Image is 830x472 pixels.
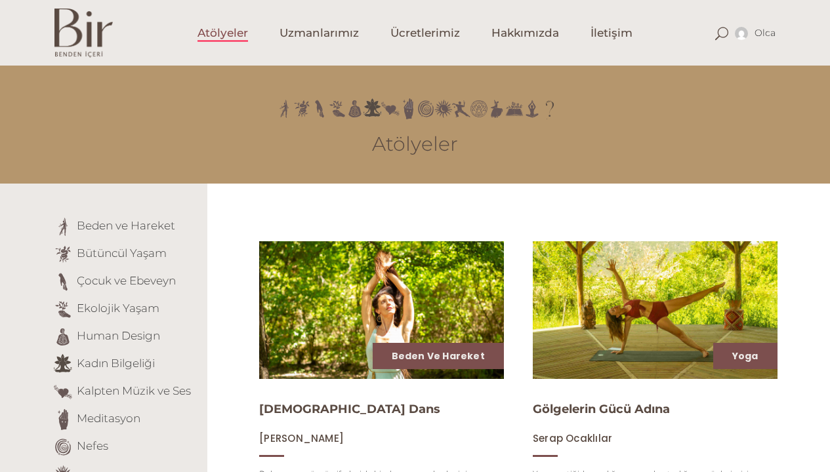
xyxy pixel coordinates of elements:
a: [DEMOGRAPHIC_DATA] Dans [259,402,440,416]
span: Hakkımızda [491,26,559,41]
a: Human Design [77,329,160,342]
span: Uzmanlarımız [280,26,359,41]
a: [PERSON_NAME] [259,432,344,444]
a: Beden ve Hareket [392,349,485,363]
a: Kadın Bilgeliği [77,357,155,370]
a: Bütüncül Yaşam [77,246,167,260]
a: Gölgelerin Gücü Adına [533,402,670,416]
a: Çocuk ve Ebeveyn [77,274,176,287]
a: Serap Ocaklılar [533,432,612,444]
span: İletişim [591,26,633,41]
a: Ekolojik Yaşam [77,302,159,315]
a: Yoga [732,349,758,363]
a: Kalpten Müzik ve Ses [77,384,191,397]
a: Beden ve Hareket [77,219,175,232]
span: Ücretlerimiz [390,26,460,41]
a: Meditasyon [77,412,140,425]
span: Atölyeler [197,26,248,41]
a: Nefes [77,439,108,452]
span: Olca [755,27,776,39]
